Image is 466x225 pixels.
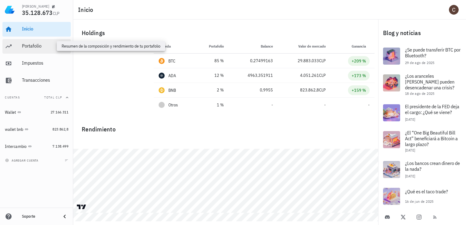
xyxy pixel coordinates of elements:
[405,73,454,91] span: ¿Los aranceles [PERSON_NAME] pueden desencadenar una crisis?
[52,144,68,148] span: 7.138.499
[168,102,178,108] span: Otros
[319,87,326,93] span: CLP
[51,110,68,114] span: 27.166.311
[22,4,49,9] div: [PERSON_NAME]
[168,87,176,93] div: BNB
[300,73,319,78] span: 4.051.261
[5,5,15,15] img: LedgiFi
[5,127,23,132] div: wallet bnb
[76,204,87,210] a: Charting by TradingView
[298,58,319,63] span: 29.883.033
[77,23,375,43] div: Holdings
[405,130,458,147] span: ¿El “One Big Beautiful Bill Act” beneficiará a Bitcoin a largo plazo?
[159,87,165,93] div: BNB-icon
[405,174,415,178] span: [DATE]
[5,110,16,115] div: Wallet
[319,58,326,63] span: CLP
[319,73,326,78] span: CLP
[352,73,366,79] div: +173 %
[405,60,435,65] span: 29 de ago de 2025
[352,58,366,64] div: +209 %
[352,87,366,93] div: +159 %
[154,39,194,54] th: Moneda
[199,72,224,79] div: 12 %
[2,39,71,54] a: Portafolio
[2,22,71,37] a: Inicio
[300,87,319,93] span: 823.862,8
[168,58,176,64] div: BTC
[368,102,370,108] span: -
[77,120,375,134] div: Rendimiento
[2,139,71,154] a: Intercambio 7.138.499
[168,73,176,79] div: ADA
[22,77,68,83] div: Transacciones
[405,199,434,204] span: 16 de jun de 2025
[378,43,466,70] a: ¿Se puede transferir BTC por Bluetooth? 29 de ago de 2025
[194,39,229,54] th: Portafolio
[44,95,62,99] span: Total CLP
[234,58,273,64] div: 0,27499163
[378,23,466,43] div: Blog y noticias
[405,103,459,115] span: El presidente de la FED deja el cargo: ¿Qué se viene?
[159,73,165,79] div: ADA-icon
[6,159,38,162] span: agregar cuenta
[22,9,53,17] span: 35.128.673
[22,43,68,49] div: Portafolio
[271,102,273,108] span: -
[2,73,71,88] a: Transacciones
[378,156,466,183] a: ¿Los bancos crean dinero de la nada? [DATE]
[159,58,165,64] div: BTC-icon
[234,87,273,93] div: 0,9955
[449,5,459,15] div: avatar
[2,90,71,105] button: CuentasTotal CLP
[352,44,370,48] span: Ganancia
[378,126,466,156] a: ¿El “One Big Beautiful Bill Act” beneficiará a Bitcoin a largo plazo? [DATE]
[405,188,448,195] span: ¿Qué es el taco trade?
[405,117,415,122] span: [DATE]
[2,105,71,120] a: Wallet 27.166.311
[78,5,96,15] h1: Inicio
[278,39,331,54] th: Valor de mercado
[199,87,224,93] div: 2 %
[378,183,466,210] a: ¿Qué es el taco trade? 16 de jun de 2025
[405,148,415,152] span: [DATE]
[405,91,435,96] span: 18 de ago de 2025
[405,160,460,172] span: ¿Los bancos crean dinero de la nada?
[324,102,326,108] span: -
[4,157,41,163] button: agregar cuenta
[378,70,466,99] a: ¿Los aranceles [PERSON_NAME] pueden desencadenar una crisis? 18 de ago de 2025
[53,11,60,16] span: CLP
[22,214,56,219] div: Soporte
[52,127,68,131] span: 823.862,8
[229,39,278,54] th: Balance
[378,99,466,126] a: El presidente de la FED deja el cargo: ¿Qué se viene? [DATE]
[2,122,71,137] a: wallet bnb 823.862,8
[199,102,224,108] div: 1 %
[22,26,68,32] div: Inicio
[22,60,68,66] div: Impuestos
[405,47,461,59] span: ¿Se puede transferir BTC por Bluetooth?
[2,56,71,71] a: Impuestos
[5,144,27,149] div: Intercambio
[234,72,273,79] div: 4963,351911
[199,58,224,64] div: 85 %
